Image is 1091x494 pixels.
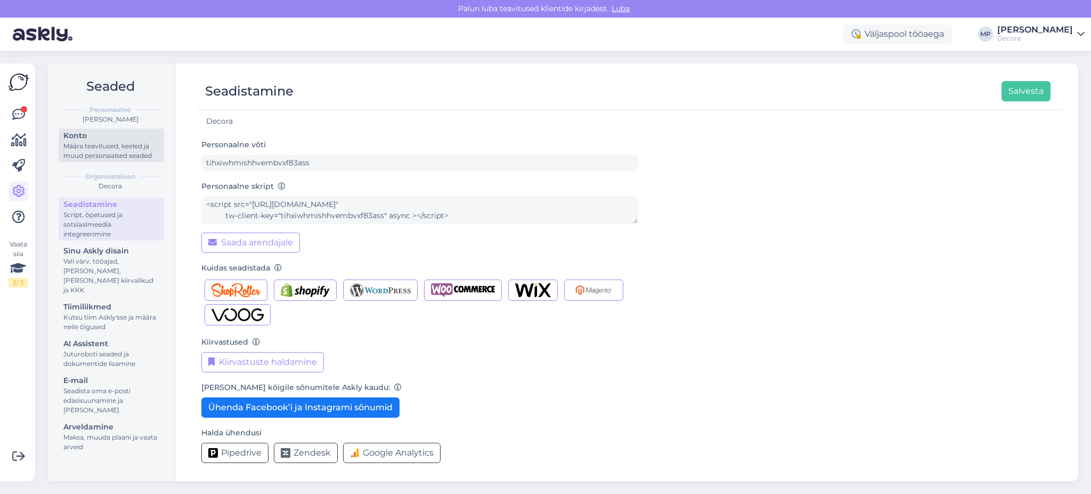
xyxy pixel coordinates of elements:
img: Woocommerce [431,283,495,297]
span: Luba [608,4,633,13]
button: Salvesta [1002,81,1051,101]
img: Magento [571,283,616,297]
div: Tiimiliikmed [63,301,159,313]
div: Kutsu tiim Askly'sse ja määra neile õigused [63,313,159,332]
div: Sinu Askly disain [63,245,159,257]
a: SeadistamineScript, õpetused ja sotsiaalmeedia integreerimine [59,197,164,241]
div: Decora [997,34,1073,43]
b: Personaalne [89,105,131,115]
div: Seadista oma e-posti edasisuunamine ja [PERSON_NAME] [63,386,159,415]
div: Konto [63,130,159,141]
div: Määra teavitused, keeled ja muud personaalsed seaded [63,141,159,161]
img: Google Analytics [350,448,360,458]
button: Pipedrive [201,443,268,463]
a: E-mailSeadista oma e-posti edasisuunamine ja [PERSON_NAME] [59,373,164,417]
b: Organisatsioon [85,172,135,181]
a: KontoMäära teavitused, keeled ja muud personaalsed seaded [59,129,164,162]
a: Sinu Askly disainVali värv, tööajad, [PERSON_NAME], [PERSON_NAME] kiirvalikud ja KKK [59,244,164,297]
img: Pipedrive [208,448,218,458]
div: [PERSON_NAME] [56,115,164,124]
div: 2 / 3 [9,278,28,288]
label: Kiirvastused [201,337,260,348]
button: Zendesk [274,443,338,463]
div: Decora [56,181,164,191]
button: Ühenda Facebook’i ja Instagrami sõnumid [201,397,400,418]
div: Seadistamine [205,81,294,101]
a: ArveldamineMaksa, muuda plaani ja vaata arveid [59,420,164,453]
label: [PERSON_NAME] kõigile sõnumitele Askly kaudu: [201,382,402,393]
span: Zendesk [294,447,331,459]
div: Juturoboti seaded ja dokumentide lisamine [63,349,159,369]
div: [PERSON_NAME] [997,26,1073,34]
button: Kiirvastuste haldamine [201,352,324,372]
img: Wordpress [350,283,411,297]
textarea: <script src="[URL][DOMAIN_NAME]" tw-client-key="tihxiwhmishhvembvxf83ass" async ></script> [201,196,638,224]
div: Script, õpetused ja sotsiaalmeedia integreerimine [63,210,159,239]
div: Seadistamine [63,199,159,210]
label: Personaalne skript [201,181,286,192]
span: Pipedrive [221,447,262,459]
a: TiimiliikmedKutsu tiim Askly'sse ja määra neile õigused [59,300,164,333]
div: Arveldamine [63,421,159,433]
label: Kuidas seadistada [201,262,282,274]
img: Askly Logo [9,72,29,92]
img: Wix [515,283,551,297]
img: Voog [211,308,264,322]
a: AI AssistentJuturoboti seaded ja dokumentide lisamine [59,337,164,370]
button: Saada arendajale [201,233,300,253]
div: Vaata siia [9,240,28,288]
img: Zendesk [281,448,290,458]
h2: Seaded [56,76,164,97]
img: Shoproller [211,283,260,297]
button: Google Analytics [343,443,441,463]
label: Personaalne võti [201,139,266,150]
div: MP [978,27,993,42]
a: [PERSON_NAME]Decora [997,26,1085,43]
input: ABC Corporation [201,113,638,130]
div: AI Assistent [63,338,159,349]
div: Väljaspool tööaega [843,25,952,44]
div: Vali värv, tööajad, [PERSON_NAME], [PERSON_NAME] kiirvalikud ja KKK [63,257,159,295]
div: Maksa, muuda plaani ja vaata arveid [63,433,159,452]
label: Halda ühendusi [201,427,262,439]
div: E-mail [63,375,159,386]
span: Google Analytics [363,447,434,459]
img: Shopify [281,283,330,297]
